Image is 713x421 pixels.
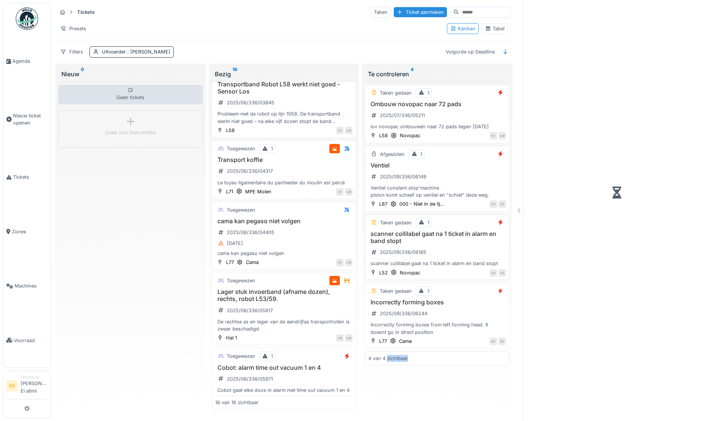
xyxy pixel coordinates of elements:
div: Toegewezen [227,206,255,213]
div: Hal 1 [226,334,237,341]
div: LM [345,188,353,196]
div: Filters [57,46,86,57]
li: [PERSON_NAME] El atimi [21,374,48,397]
div: Cobot gaat elke doos in alarm met time out vacuum 1 en 4 [215,387,353,394]
div: Ticket aanmaken [394,7,447,17]
h3: Transport koffie [215,156,353,163]
div: 2025/08/336/05817 [227,307,273,314]
div: 16 van 16 zichtbaar [215,399,259,406]
span: Zones [12,228,48,235]
div: AT [336,188,344,196]
div: cama kan pegaso niet volgen [215,250,353,257]
div: Cama [399,338,412,345]
h3: Ventiel [368,162,506,169]
div: 1 [420,151,422,158]
div: Toegewezen [227,353,255,360]
div: L58 [379,132,388,139]
sup: 16 [232,70,237,79]
div: Nieuw [61,70,200,79]
h3: Ombouw novopac naar 72 pads [368,101,506,108]
div: JD [499,200,506,208]
div: LM [345,127,353,134]
div: 1 [271,145,273,152]
div: MPE Molen [245,188,271,195]
div: 1 [427,219,429,226]
a: Agenda [3,34,51,88]
div: 000 - Niet in de lij... [399,200,445,208]
div: 2025/06/336/03845 [227,99,274,106]
div: CB [336,334,344,342]
div: Toegewezen [227,145,255,152]
div: L67 [379,200,387,208]
div: CU [490,200,497,208]
h3: Incorrectly forming boxes [368,299,506,306]
div: 2025/06/336/04405 [227,229,274,236]
div: LN [490,269,497,277]
div: Taken gedaan [380,219,412,226]
div: De rechtse as en lager van de aandrijfas transportrollen is zwaar beschadigd. [215,318,353,332]
div: LM [345,259,353,266]
div: Kanban [450,25,475,32]
div: Volgorde op Deadline [442,46,498,57]
div: Le tuyau ligamentaire du panfeeder du moulin est percé [215,179,353,186]
div: Ventiel constant stop'machine piston komt scheef op ventiel en "schiet" deze weg. [368,184,506,199]
h3: Cobot: alarm time out vacuum 1 en 4 [215,364,353,371]
div: LM [345,334,353,342]
span: Voorraad [14,337,48,344]
div: AC [490,338,497,345]
div: Tabel [485,25,505,32]
div: FS [336,127,344,134]
a: Machines [3,259,51,313]
div: iov novopac ombouwen naar 72 pads tegen [DATE] [368,123,506,130]
strong: Tickets [74,9,98,16]
div: 1 [427,288,429,295]
div: Novopac [400,132,420,139]
div: 1 [271,353,273,360]
div: Geen tickets [58,85,203,104]
div: L77 [226,259,234,266]
div: L71 [226,188,233,195]
a: Zones [3,205,51,259]
div: 2025/09/336/06244 [380,310,427,317]
div: Technicus [21,374,48,380]
div: [DATE] [227,240,243,247]
div: Afgesloten [380,151,405,158]
a: Voorraad [3,313,51,368]
div: 2025/07/336/05211 [380,112,425,119]
sup: 4 [411,70,414,79]
div: LM [499,132,506,139]
span: Nieuw ticket openen [13,112,48,126]
span: Machines [15,282,48,289]
div: SV [499,338,506,345]
div: Probleem met de robot op lijn 1058. De transportband werkt niet goed – na elke vijf dozen stopt d... [215,110,353,125]
div: 2025/09/336/06149 [380,173,426,180]
div: Taken [371,7,391,18]
div: 2025/09/336/06185 [380,249,426,256]
a: KE Technicus[PERSON_NAME] El atimi [6,374,48,399]
span: : [PERSON_NAME] [126,49,170,55]
span: Tickets [13,173,48,181]
div: Taken gedaan [380,288,412,295]
div: Créer une intervention [105,129,156,136]
div: L52 [379,269,388,276]
a: Tickets [3,150,51,204]
div: Taken gedaan [380,89,412,96]
div: Toegewezen [227,277,255,284]
div: L77 [379,338,387,345]
li: KE [6,380,18,391]
h3: scanner collilabel gaat na 1 ticket in alarm en band stopt [368,230,506,245]
div: scanner collilabel gaat na 1 ticket in alarm en band stopt [368,260,506,267]
a: Nieuw ticket openen [3,88,51,150]
div: PS [336,259,344,266]
h3: Transportband Robot L58 werkt niet goed - Sensor Los [215,81,353,95]
div: 2025/08/336/05971 [227,375,273,382]
div: Te controleren [368,70,506,79]
div: Cama [246,259,259,266]
div: L58 [226,127,235,134]
div: Bezig [215,70,353,79]
div: Novopac [400,269,420,276]
div: Incorrectly forming boxes from left forming head. It doesnt go in direct position [368,321,506,335]
img: Badge_color-CXgf-gQk.svg [16,7,38,30]
div: 2025/06/336/04317 [227,168,273,175]
div: Uitvoerder [102,48,170,55]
